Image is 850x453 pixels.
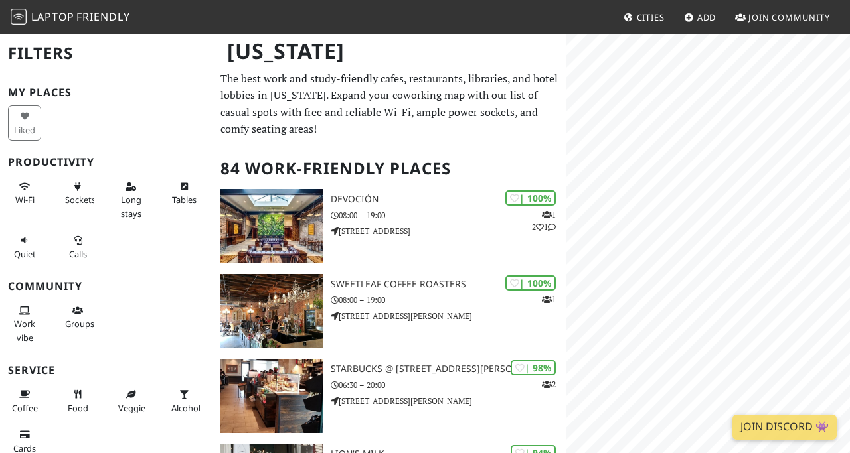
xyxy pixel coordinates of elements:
[76,9,129,24] span: Friendly
[8,156,205,168] h3: Productivity
[505,190,556,206] div: | 100%
[61,229,94,265] button: Calls
[8,229,41,265] button: Quiet
[542,293,556,306] p: 1
[11,9,27,25] img: LaptopFriendly
[618,5,670,29] a: Cities
[697,11,717,23] span: Add
[542,378,556,391] p: 2
[61,383,94,419] button: Food
[220,359,323,433] img: Starbucks @ 815 Hutchinson Riv Pkwy
[171,402,201,414] span: Alcohol
[220,189,323,263] img: Devoción
[331,379,567,391] p: 06:30 – 20:00
[172,194,197,206] span: Work-friendly tables
[331,279,567,290] h3: Sweetleaf Coffee Roasters
[511,360,556,375] div: | 98%
[220,149,558,189] h2: 84 Work-Friendly Places
[505,275,556,291] div: | 100%
[212,189,566,263] a: Devoción | 100% 121 Devoción 08:00 – 19:00 [STREET_ADDRESS]
[65,194,96,206] span: Power sockets
[8,86,205,99] h3: My Places
[331,363,567,375] h3: Starbucks @ [STREET_ADDRESS][PERSON_NAME]
[748,11,830,23] span: Join Community
[532,208,556,233] p: 1 2 1
[114,383,147,419] button: Veggie
[8,383,41,419] button: Coffee
[331,395,567,407] p: [STREET_ADDRESS][PERSON_NAME]
[61,176,94,211] button: Sockets
[8,33,205,74] h2: Filters
[15,194,35,206] span: Stable Wi-Fi
[69,248,87,260] span: Video/audio calls
[730,5,835,29] a: Join Community
[8,176,41,211] button: Wi-Fi
[121,194,141,219] span: Long stays
[216,33,564,70] h1: [US_STATE]
[12,402,38,414] span: Coffee
[114,176,147,224] button: Long stays
[732,415,837,440] a: Join Discord 👾
[11,6,130,29] a: LaptopFriendly LaptopFriendly
[220,274,323,348] img: Sweetleaf Coffee Roasters
[68,402,88,414] span: Food
[212,274,566,348] a: Sweetleaf Coffee Roasters | 100% 1 Sweetleaf Coffee Roasters 08:00 – 19:00 [STREET_ADDRESS][PERSO...
[14,248,36,260] span: Quiet
[331,294,567,306] p: 08:00 – 19:00
[8,364,205,377] h3: Service
[637,11,665,23] span: Cities
[118,402,145,414] span: Veggie
[331,194,567,205] h3: Devoción
[679,5,722,29] a: Add
[331,225,567,237] p: [STREET_ADDRESS]
[212,359,566,433] a: Starbucks @ 815 Hutchinson Riv Pkwy | 98% 2 Starbucks @ [STREET_ADDRESS][PERSON_NAME] 06:30 – 20:...
[331,310,567,322] p: [STREET_ADDRESS][PERSON_NAME]
[61,300,94,335] button: Groups
[167,176,201,211] button: Tables
[167,383,201,419] button: Alcohol
[14,318,35,343] span: People working
[331,209,567,222] p: 08:00 – 19:00
[8,280,205,292] h3: Community
[65,318,94,330] span: Group tables
[31,9,74,24] span: Laptop
[8,300,41,348] button: Work vibe
[220,70,558,138] p: The best work and study-friendly cafes, restaurants, libraries, and hotel lobbies in [US_STATE]. ...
